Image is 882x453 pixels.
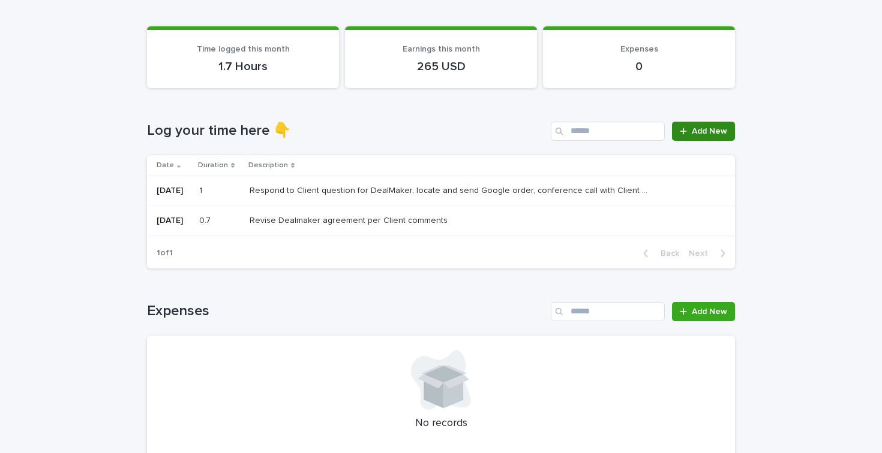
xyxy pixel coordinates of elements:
[551,122,665,141] input: Search
[403,45,480,53] span: Earnings this month
[653,249,679,258] span: Back
[147,303,546,320] h1: Expenses
[147,122,546,140] h1: Log your time here 👇
[359,59,523,74] p: 265 USD
[198,159,228,172] p: Duration
[248,159,288,172] p: Description
[692,127,727,135] span: Add New
[147,206,735,235] tr: [DATE]0.70.7 Revise Dealmaker agreement per Client commentsRevise Dealmaker agreement per Client ...
[250,213,450,226] p: Revise Dealmaker agreement per Client comments
[197,45,290,53] span: Time logged this month
[557,59,721,74] p: 0
[161,417,721,430] p: No records
[692,307,727,316] span: Add New
[199,183,205,196] p: 1
[199,213,213,226] p: 0.7
[147,238,182,268] p: 1 of 1
[157,186,190,196] p: [DATE]
[147,176,735,206] tr: [DATE]11 Respond to Client question for DealMaker, locate and send Google order, conference call ...
[250,183,652,196] p: Respond to Client question for DealMaker, locate and send Google order, conference call with Clie...
[689,249,715,258] span: Next
[634,248,684,259] button: Back
[684,248,735,259] button: Next
[672,302,735,321] a: Add New
[157,216,190,226] p: [DATE]
[672,122,735,141] a: Add New
[620,45,658,53] span: Expenses
[551,302,665,321] input: Search
[157,159,174,172] p: Date
[161,59,325,74] p: 1.7 Hours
